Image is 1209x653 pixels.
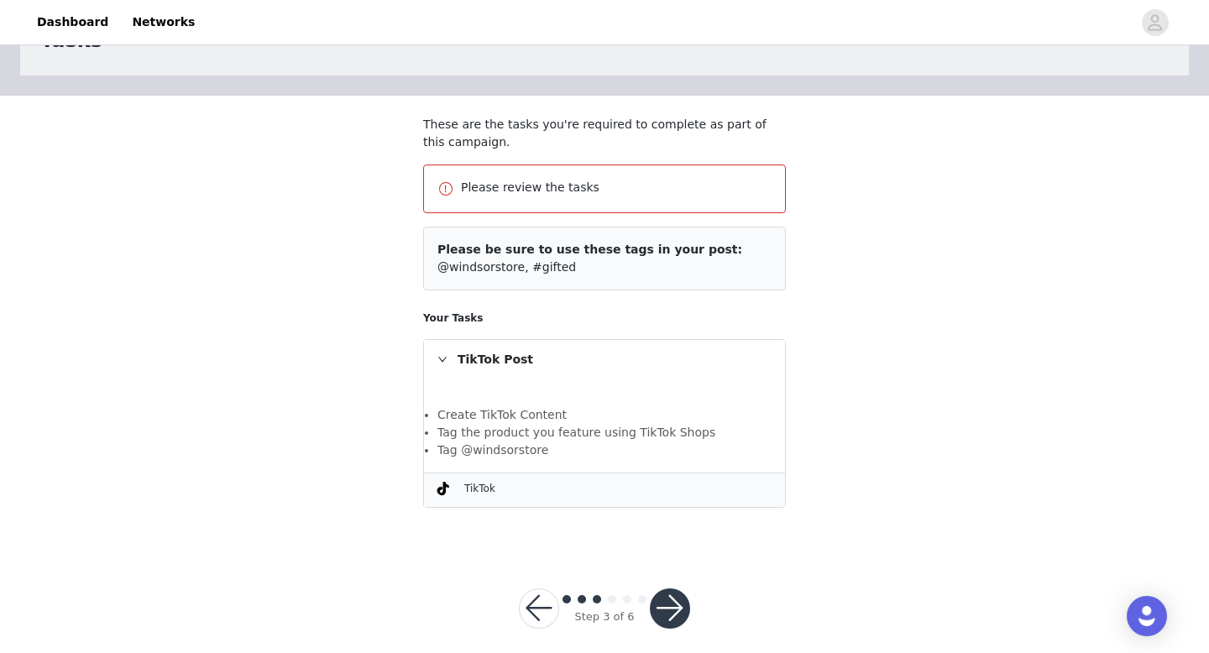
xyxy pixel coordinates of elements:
[464,483,495,494] span: TikTok
[437,260,576,274] span: @windsorstore, #gifted
[122,3,205,41] a: Networks
[1147,9,1163,36] div: avatar
[437,424,772,441] li: Tag the product you feature using TikTok Shops
[437,406,772,424] li: Create TikTok Content
[424,340,785,379] div: icon: rightTikTok Post
[437,441,772,459] li: Tag @windsorstore
[437,243,742,256] span: Please be sure to use these tags in your post:
[423,116,786,151] p: These are the tasks you're required to complete as part of this campaign.
[423,311,786,326] h5: Your Tasks
[1127,596,1167,636] div: Open Intercom Messenger
[437,354,447,364] i: icon: right
[27,3,118,41] a: Dashboard
[461,179,772,196] p: Please review the tasks
[574,609,634,625] div: Step 3 of 6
